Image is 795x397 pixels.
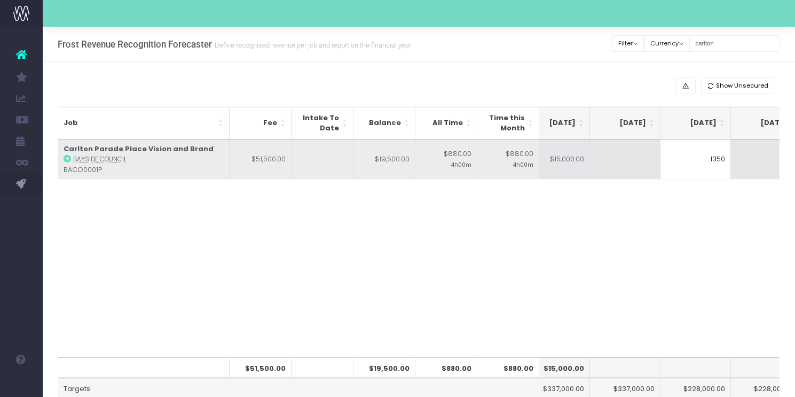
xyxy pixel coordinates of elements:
button: Filter [612,35,644,52]
img: images/default_profile_image.png [13,376,29,392]
input: Search... [689,35,780,52]
th: $19,500.00 [353,357,415,378]
th: Nov 25: activate to sort column ascending [590,107,660,139]
th: Oct 25: activate to sort column ascending [519,107,590,139]
h3: Frost Revenue Recognition Forecaster [58,39,411,50]
th: Job: activate to sort column ascending [58,107,230,139]
strong: Carlton Parade Place Vision and Brand [64,144,214,154]
th: Intake To Date: activate to sort column ascending [292,107,353,139]
th: $15,000.00 [519,357,590,378]
small: 4h00m [513,159,533,169]
th: Fee: activate to sort column ascending [230,107,292,139]
td: $19,500.00 [353,139,415,180]
button: Show Unsecured [701,77,775,94]
th: Dec 25: activate to sort column ascending [660,107,731,139]
abbr: Bayside Council [73,155,127,164]
th: Balance: activate to sort column ascending [353,107,415,139]
span: Show Unsecured [716,81,768,90]
td: $880.00 [415,139,477,180]
th: All Time: activate to sort column ascending [415,107,477,139]
td: $880.00 [477,139,539,180]
th: $880.00 [477,357,539,378]
small: Define recognised revenue per job and report on the financial year [212,39,411,50]
button: Currency [644,35,690,52]
td: : BACO0001P [58,139,230,180]
th: $51,500.00 [230,357,292,378]
td: $15,000.00 [519,139,590,180]
td: $51,500.00 [230,139,292,180]
th: $880.00 [415,357,477,378]
small: 4h00m [451,159,471,169]
th: Time this Month: activate to sort column ascending [477,107,539,139]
